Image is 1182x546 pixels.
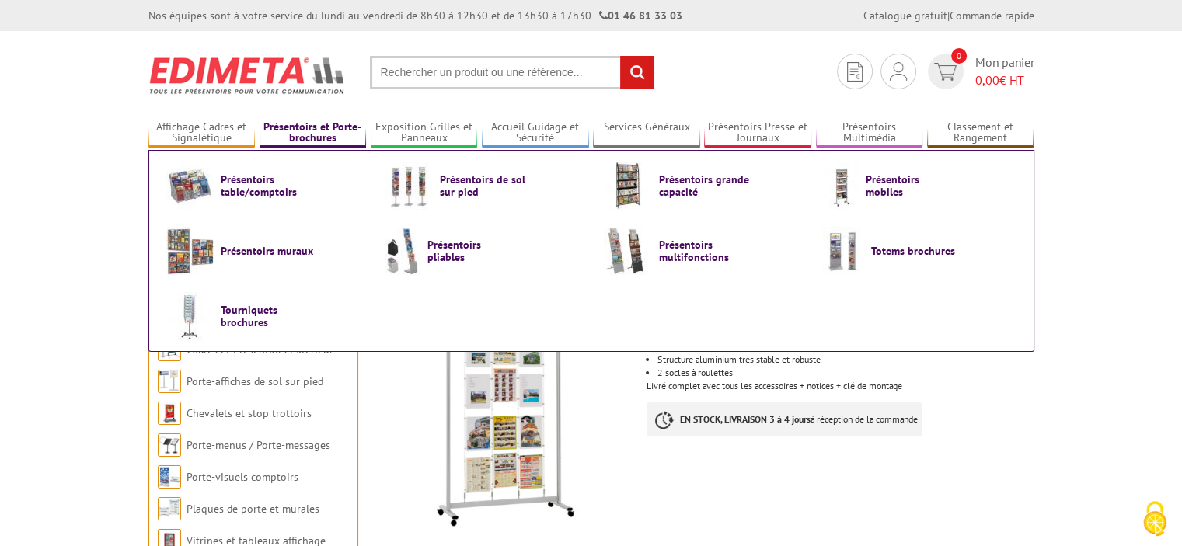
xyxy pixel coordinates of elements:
[604,227,798,275] a: Présentoirs multifonctions
[148,8,682,23] div: Nos équipes sont à votre service du lundi au vendredi de 8h30 à 12h30 et de 13h30 à 17h30
[187,502,319,516] a: Plaques de porte et murales
[166,292,360,340] a: Tourniquets brochures
[704,120,811,146] a: Présentoirs Presse et Journaux
[924,54,1034,89] a: devis rapide 0 Mon panier 0,00€ HT
[604,162,798,210] a: Présentoirs grande capacité
[374,280,636,541] img: kit_sur_roulettes_cadre_autoportant_new_214184.jpg
[951,48,967,64] span: 0
[657,368,1034,377] li: 2 socles à roulettes
[890,62,907,81] img: devis rapide
[816,120,923,146] a: Présentoirs Multimédia
[659,173,752,198] span: Présentoirs grande capacité
[599,9,682,23] strong: 01 46 81 33 03
[593,120,700,146] a: Services Généraux
[647,402,922,436] p: à réception de la commande
[187,374,323,388] a: Porte-affiches de sol sur pied
[260,120,367,146] a: Présentoirs et Porte-brochures
[823,227,1017,275] a: Totems brochures
[370,56,654,89] input: Rechercher un produit ou une référence...
[385,227,420,275] img: Présentoirs pliables
[934,63,957,81] img: devis rapide
[385,227,579,275] a: Présentoirs pliables
[221,245,314,257] span: Présentoirs muraux
[221,173,314,198] span: Présentoirs table/comptoirs
[680,413,811,425] strong: EN STOCK, LIVRAISON 3 à 4 jours
[427,238,521,263] span: Présentoirs pliables
[657,355,1034,364] li: Structure aluminium très stable et robuste
[166,162,214,210] img: Présentoirs table/comptoirs
[187,470,298,484] a: Porte-visuels comptoirs
[975,72,999,88] span: 0,00
[482,120,589,146] a: Accueil Guidage et Sécurité
[187,406,312,420] a: Chevalets et stop trottoirs
[604,227,652,275] img: Présentoirs multifonctions
[440,173,533,198] span: Présentoirs de sol sur pied
[385,162,433,210] img: Présentoirs de sol sur pied
[823,227,864,275] img: Totems brochures
[158,433,181,457] img: Porte-menus / Porte-messages
[863,8,1034,23] div: |
[823,162,1017,210] a: Présentoirs mobiles
[1135,499,1174,538] img: Cookies (fenêtre modale)
[659,238,752,263] span: Présentoirs multifonctions
[221,304,314,329] span: Tourniquets brochures
[158,370,181,393] img: Porte-affiches de sol sur pied
[620,56,654,89] input: rechercher
[148,47,347,104] img: Edimeta
[866,173,959,198] span: Présentoirs mobiles
[1128,493,1182,546] button: Cookies (fenêtre modale)
[950,9,1034,23] a: Commande rapide
[604,162,652,210] img: Présentoirs grande capacité
[166,227,360,275] a: Présentoirs muraux
[863,9,947,23] a: Catalogue gratuit
[927,120,1034,146] a: Classement et Rangement
[847,62,863,82] img: devis rapide
[871,245,964,257] span: Totems brochures
[187,438,330,452] a: Porte-menus / Porte-messages
[975,54,1034,89] span: Mon panier
[166,292,214,340] img: Tourniquets brochures
[158,402,181,425] img: Chevalets et stop trottoirs
[647,272,1045,452] div: Livré complet avec tous les accessoires + notices + clé de montage
[158,465,181,489] img: Porte-visuels comptoirs
[148,120,256,146] a: Affichage Cadres et Signalétique
[158,497,181,520] img: Plaques de porte et murales
[166,227,214,275] img: Présentoirs muraux
[823,162,859,210] img: Présentoirs mobiles
[166,162,360,210] a: Présentoirs table/comptoirs
[975,71,1034,89] span: € HT
[371,120,478,146] a: Exposition Grilles et Panneaux
[385,162,579,210] a: Présentoirs de sol sur pied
